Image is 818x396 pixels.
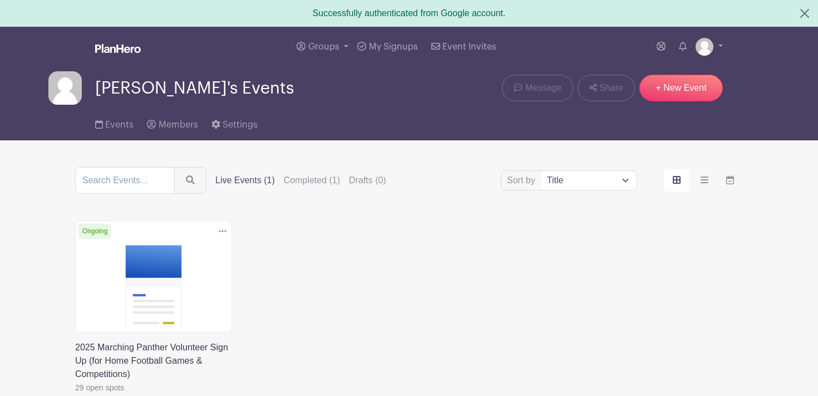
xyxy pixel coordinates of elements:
span: [PERSON_NAME]'s Events [95,79,294,97]
div: filters [215,174,395,187]
a: + New Event [639,75,723,101]
img: logo_white-6c42ec7e38ccf1d336a20a19083b03d10ae64f83f12c07503d8b9e83406b4c7d.svg [95,44,141,53]
span: Members [159,120,198,129]
a: Events [95,105,134,140]
img: default-ce2991bfa6775e67f084385cd625a349d9dcbb7a52a09fb2fda1e96e2d18dcdb.png [48,71,82,105]
span: Share [599,81,623,95]
label: Live Events (1) [215,174,275,187]
span: Events [105,120,134,129]
label: Completed (1) [284,174,340,187]
div: order and view [664,169,743,192]
label: Sort by [507,174,539,187]
span: Event Invites [442,42,496,51]
span: Settings [223,120,258,129]
a: Event Invites [427,27,501,67]
input: Search Events... [75,167,175,194]
a: Settings [211,105,258,140]
a: My Signups [353,27,422,67]
a: Message [502,75,573,101]
label: Drafts (0) [349,174,386,187]
a: Share [578,75,635,101]
span: Message [525,81,561,95]
img: default-ce2991bfa6775e67f084385cd625a349d9dcbb7a52a09fb2fda1e96e2d18dcdb.png [696,38,713,56]
span: Groups [308,42,339,51]
a: Groups [292,27,353,67]
span: My Signups [369,42,418,51]
a: Members [147,105,198,140]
